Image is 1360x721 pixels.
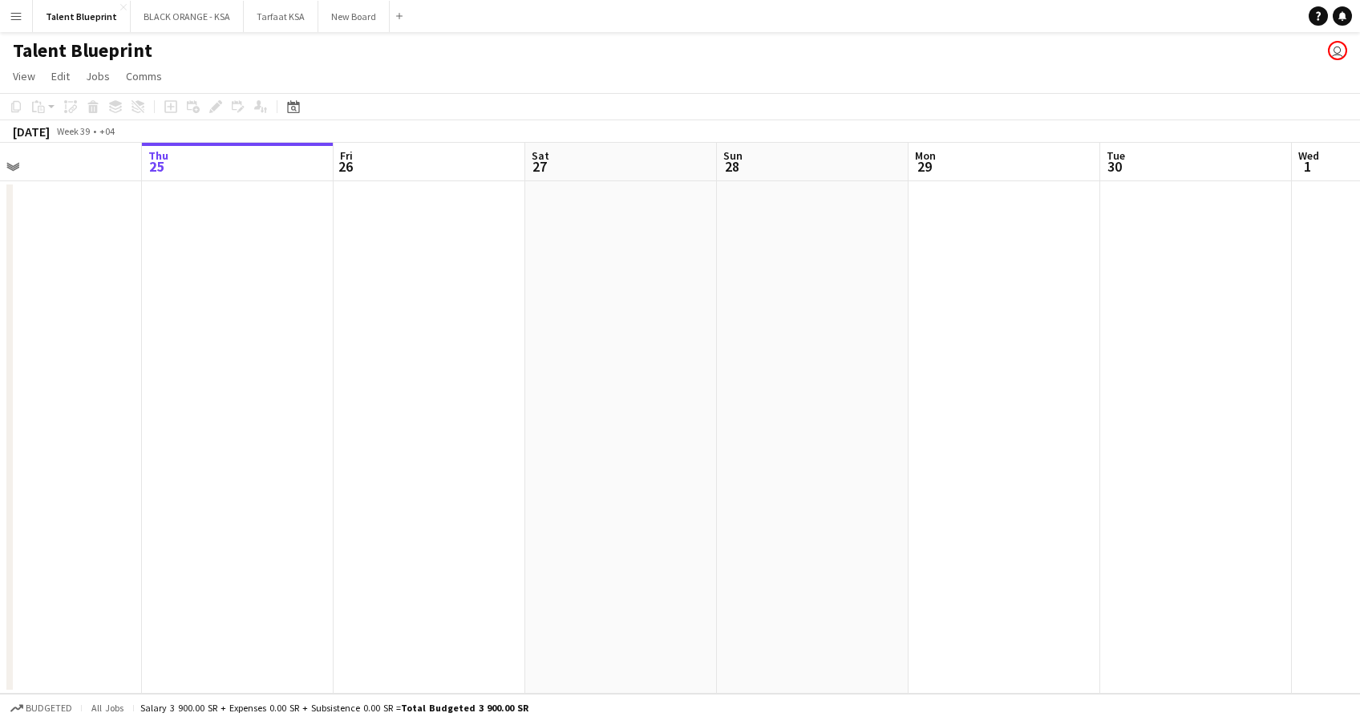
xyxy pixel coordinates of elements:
[119,66,168,87] a: Comms
[13,69,35,83] span: View
[244,1,318,32] button: Tarfaat KSA
[140,702,528,714] div: Salary 3 900.00 SR + Expenses 0.00 SR + Subsistence 0.00 SR =
[99,125,115,137] div: +04
[79,66,116,87] a: Jobs
[53,125,93,137] span: Week 39
[13,124,50,140] div: [DATE]
[45,66,76,87] a: Edit
[8,699,75,717] button: Budgeted
[1328,41,1347,60] app-user-avatar: Abdulwahab Al Hijan
[88,702,127,714] span: All jobs
[401,702,528,714] span: Total Budgeted 3 900.00 SR
[13,38,152,63] h1: Talent Blueprint
[51,69,70,83] span: Edit
[318,1,390,32] button: New Board
[6,66,42,87] a: View
[126,69,162,83] span: Comms
[86,69,110,83] span: Jobs
[26,703,72,714] span: Budgeted
[131,1,244,32] button: BLACK ORANGE - KSA
[33,1,131,32] button: Talent Blueprint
